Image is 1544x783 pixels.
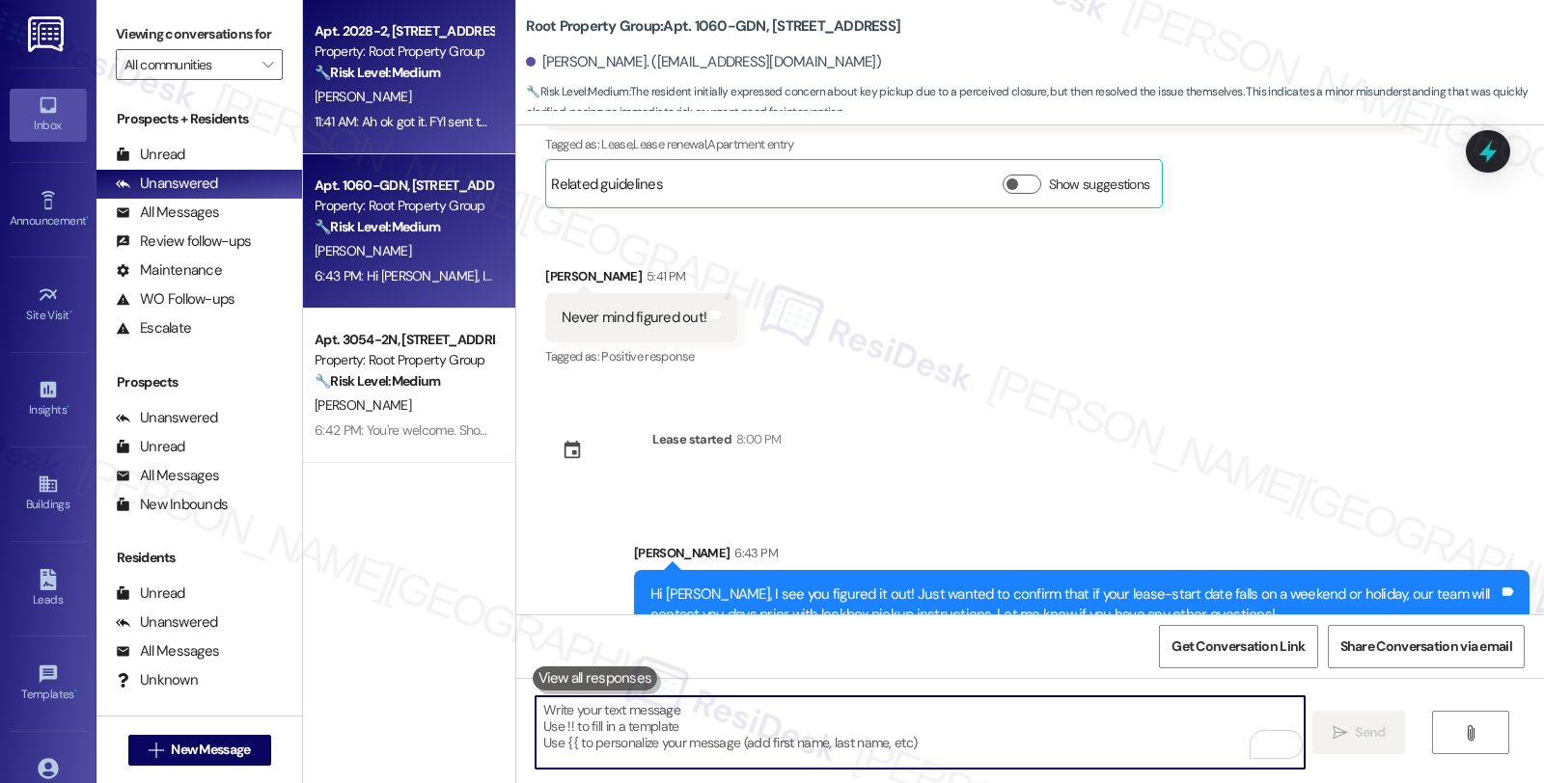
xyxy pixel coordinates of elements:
div: Property: Root Property Group [315,41,493,62]
a: Leads [10,563,87,615]
div: Property: Root Property Group [315,350,493,370]
i:  [149,742,163,758]
label: Viewing conversations for [116,19,283,49]
div: [PERSON_NAME] [545,266,737,293]
div: [PERSON_NAME]. ([EMAIL_ADDRESS][DOMAIN_NAME]) [526,52,881,72]
i:  [1463,725,1477,741]
textarea: To enrich screen reader interactions, please activate Accessibility in Grammarly extension settings [536,696,1304,769]
div: WO Follow-ups [116,289,234,310]
div: Prospects + Residents [96,109,302,129]
a: Templates • [10,658,87,710]
div: Unread [116,145,185,165]
span: Apartment entry [707,136,793,152]
div: Maintenance [116,260,222,281]
div: Apt. 3054-2N, [STREET_ADDRESS][PERSON_NAME] [315,330,493,350]
span: • [86,211,89,225]
button: Send [1312,711,1406,754]
div: 8:00 PM [731,429,781,449]
span: [PERSON_NAME] [315,88,411,105]
strong: 🔧 Risk Level: Medium [315,218,440,235]
a: Site Visit • [10,279,87,331]
div: Apt. 1060-GDN, [STREET_ADDRESS] [315,175,493,196]
div: Unread [116,583,185,604]
div: All Messages [116,202,219,223]
div: Unanswered [116,612,218,633]
img: ResiDesk Logo [28,16,68,52]
div: 6:42 PM: You're welcome. Should you have other concerns, please feel free to reach out. Have a gr... [315,421,938,439]
button: Get Conversation Link [1159,625,1317,668]
div: Related guidelines [551,175,663,202]
strong: 🔧 Risk Level: Medium [526,84,628,99]
div: Apt. 2028-2, [STREET_ADDRESS] [315,21,493,41]
span: : The resident initially expressed concern about key pickup due to a perceived closure, but then ... [526,82,1544,123]
div: All Messages [116,466,219,486]
span: [PERSON_NAME] [315,396,411,414]
label: Show suggestions [1049,175,1150,195]
a: Inbox [10,89,87,141]
strong: 🔧 Risk Level: Medium [315,64,440,81]
input: All communities [124,49,252,80]
span: • [74,685,77,698]
div: Unread [116,437,185,457]
a: Insights • [10,373,87,425]
div: [PERSON_NAME] [634,543,1530,570]
span: New Message [171,740,250,760]
div: 5:41 PM [642,266,685,286]
div: Lease started [652,429,731,449]
div: Property: Root Property Group [315,196,493,216]
div: Never mind figured out! [562,308,706,328]
span: [PERSON_NAME] [315,242,411,259]
span: Lease , [601,136,633,152]
b: Root Property Group: Apt. 1060-GDN, [STREET_ADDRESS] [526,16,900,37]
span: Send [1355,722,1385,742]
i:  [1333,725,1347,741]
div: All Messages [116,641,219,661]
div: New Inbounds [116,495,228,515]
span: Share Conversation via email [1340,636,1512,657]
div: Hi [PERSON_NAME], I see you figured it out! Just wanted to confirm that if your lease-start date ... [650,584,1499,626]
a: Buildings [10,468,87,520]
div: Review follow-ups [116,231,251,252]
div: Unknown [116,670,198,690]
div: 11:41 AM: Ah ok got it. FYI sent the email to the generic inbox we received [EMAIL_ADDRESS][DOMAI... [315,113,963,130]
span: Get Conversation Link [1172,636,1305,657]
div: Prospects [96,372,302,392]
div: 6:43 PM [730,543,777,563]
span: • [67,400,69,414]
strong: 🔧 Risk Level: Medium [315,372,440,390]
div: Tagged as: [545,342,737,370]
div: Unanswered [116,174,218,194]
span: Lease renewal , [633,136,707,152]
span: • [69,306,72,319]
span: Positive response [601,348,694,364]
div: Residents [96,548,302,568]
div: Unanswered [116,408,218,428]
i:  [262,57,273,72]
div: Escalate [116,318,191,338]
div: Tagged as: [545,130,1409,158]
button: Share Conversation via email [1328,625,1525,668]
button: New Message [128,735,271,766]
